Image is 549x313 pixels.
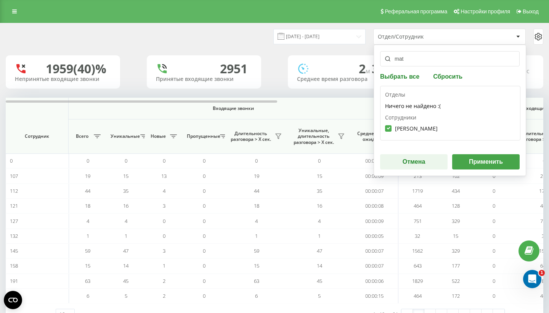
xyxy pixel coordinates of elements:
span: Входящие звонки [88,105,378,111]
button: Open CMP widget [4,291,22,309]
span: 0 [203,262,205,269]
span: 0 [493,292,495,299]
span: 112 [10,187,18,194]
button: Отмена [380,154,448,169]
span: 1 [87,232,89,239]
span: 15 [317,173,322,179]
div: Непринятые входящие звонки [15,76,111,82]
span: 59 [85,247,90,254]
span: 59 [254,247,259,254]
span: 0 [203,173,205,179]
span: 44 [254,187,259,194]
span: 14 [317,262,322,269]
span: Сотрудник [12,133,62,139]
span: Настройки профиля [461,8,510,15]
span: 0 [163,218,165,224]
span: Новые [149,133,168,139]
span: 464 [540,202,548,209]
span: 643 [540,262,548,269]
span: 177 [452,262,460,269]
span: 0 [493,247,495,254]
span: 16 [123,202,128,209]
span: 127 [10,218,18,224]
span: 0 [203,202,205,209]
span: 35 [372,60,388,77]
span: 13 [161,173,167,179]
td: 00:00:07 [351,184,398,198]
span: 6 [255,292,258,299]
span: 63 [254,278,259,284]
span: 0 [203,292,205,299]
td: 00:00:15 [351,289,398,303]
span: 0 [87,157,89,164]
span: 172 [452,292,460,299]
span: 3 [163,202,165,209]
span: 47 [123,247,128,254]
td: 00:00:09 [351,213,398,228]
span: 0 [125,157,127,164]
span: 1 [255,232,258,239]
input: Поиск [380,51,520,66]
span: Пропущенные [187,133,218,139]
span: 14 [123,262,128,269]
span: 329 [452,218,460,224]
span: 132 [10,232,18,239]
span: 0 [255,157,258,164]
span: Среднее время ожидания [356,131,392,142]
span: Длительность разговора > Х сек. [229,131,273,142]
span: Всего [72,133,91,139]
span: 121 [10,202,18,209]
span: 15 [254,262,259,269]
span: 464 [414,202,422,209]
span: 1829 [412,278,423,284]
span: 2 [359,60,372,77]
span: 4 [125,218,127,224]
span: 35 [123,187,128,194]
span: 643 [414,262,422,269]
button: Выбрать все [380,73,422,80]
span: 158 [10,262,18,269]
td: 00:00:06 [351,274,398,289]
span: 0 [543,157,546,164]
span: 32 [415,232,420,239]
span: 0 [163,232,165,239]
span: 0 [203,218,205,224]
div: Отдел/Сотрудник [378,34,469,40]
span: 751 [414,218,422,224]
span: 107 [10,173,18,179]
span: 1 [163,262,165,269]
span: 16 [317,202,322,209]
button: Применить [452,154,520,169]
span: 522 [452,278,460,284]
span: 47 [317,247,322,254]
span: 45 [123,278,128,284]
span: 464 [540,292,548,299]
span: 3 [163,247,165,254]
span: 0 [163,157,165,164]
span: 5 [318,292,321,299]
span: 45 [317,278,322,284]
span: 44 [85,187,90,194]
span: 5 [125,292,127,299]
span: 0 [318,157,321,164]
span: c [527,67,530,75]
span: 0 [10,157,13,164]
span: 0 [203,278,205,284]
span: 18 [85,202,90,209]
td: 00:00:00 [351,153,398,168]
span: м [366,67,372,75]
span: 329 [452,247,460,254]
div: Ничего не найдено :( [385,98,515,114]
span: 19 [85,173,90,179]
span: Уникальные, длительность разговора > Х сек. [292,127,335,145]
div: Отделы [385,91,515,114]
span: 1562 [412,247,423,254]
td: 00:00:08 [351,198,398,213]
div: Среднее время разговора [297,76,393,82]
td: 00:00:05 [351,229,398,244]
span: 0 [493,278,495,284]
div: 1959 (40)% [46,61,106,76]
span: 18 [254,202,259,209]
span: 0 [493,202,495,209]
span: 32 [542,232,547,239]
